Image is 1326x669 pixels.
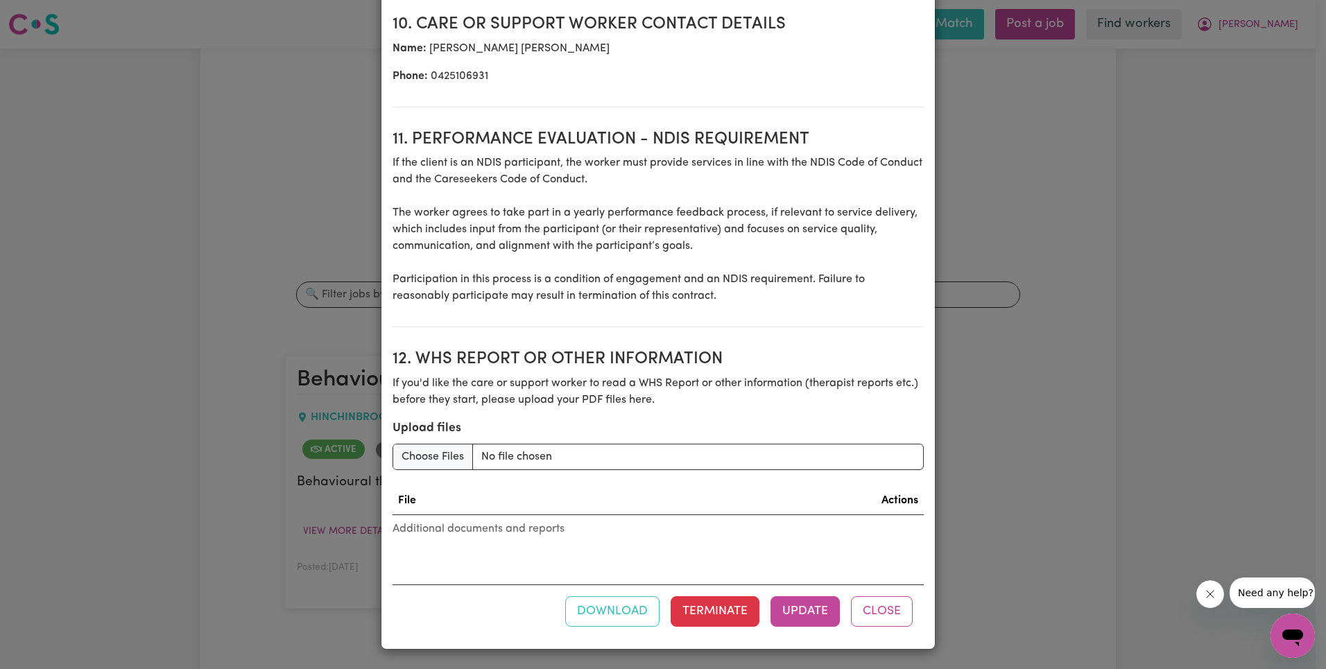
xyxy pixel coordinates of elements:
button: Download contract [565,596,660,627]
iframe: Button to launch messaging window [1271,614,1315,658]
th: Actions [593,487,923,515]
b: Phone: [393,71,428,82]
h2: 10. Care or support worker contact details [393,15,924,35]
b: Name: [393,43,427,54]
button: Close [851,596,913,627]
caption: Additional documents and reports [393,515,924,543]
p: [PERSON_NAME] [PERSON_NAME] [393,40,924,57]
p: If the client is an NDIS participant, the worker must provide services in line with the NDIS Code... [393,155,924,304]
iframe: Close message [1196,580,1224,608]
p: 0425106931 [393,68,924,85]
h2: 11. Performance evaluation - NDIS requirement [393,130,924,150]
button: Update [770,596,840,627]
h2: 12. WHS Report or Other Information [393,349,924,370]
p: If you'd like the care or support worker to read a WHS Report or other information (therapist rep... [393,375,924,408]
iframe: Message from company [1230,577,1315,608]
th: File [393,487,594,515]
label: Upload files [393,419,461,437]
button: Terminate this contract [671,596,759,627]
